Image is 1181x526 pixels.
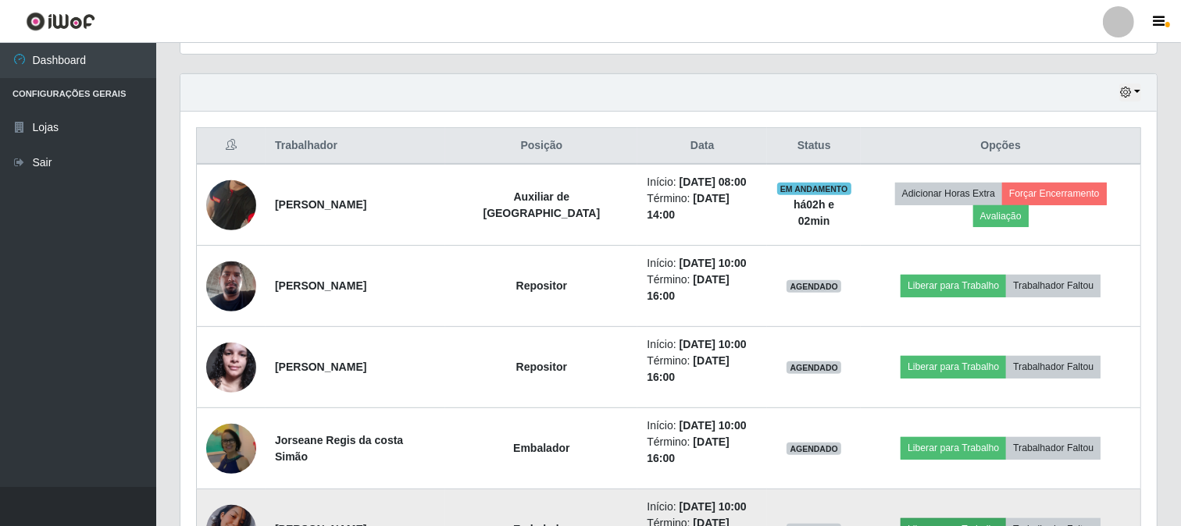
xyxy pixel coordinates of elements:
[647,190,758,223] li: Término:
[1002,183,1107,204] button: Forçar Encerramento
[787,280,841,293] span: AGENDADO
[206,421,256,475] img: 1681351317309.jpeg
[483,190,601,219] strong: Auxiliar de [GEOGRAPHIC_DATA]
[787,361,841,374] span: AGENDADO
[647,272,758,304] li: Término:
[266,128,445,165] th: Trabalhador
[901,356,1006,378] button: Liberar para Trabalho
[445,128,637,165] th: Posição
[647,418,758,434] li: Início:
[206,253,256,319] img: 1683455626958.jpeg
[1006,437,1101,459] button: Trabalhador Faltou
[680,419,747,432] time: [DATE] 10:00
[206,334,256,400] img: 1710270402081.jpeg
[647,255,758,272] li: Início:
[901,275,1006,297] button: Liberar para Trabalho
[680,500,747,513] time: [DATE] 10:00
[895,183,1002,204] button: Adicionar Horas Extra
[647,174,758,190] li: Início:
[513,442,569,454] strong: Embalador
[973,205,1029,227] button: Avaliação
[516,361,567,373] strong: Repositor
[1006,275,1101,297] button: Trabalhador Faltou
[275,279,366,292] strong: [PERSON_NAME]
[516,279,567,292] strong: Repositor
[767,128,861,165] th: Status
[275,361,366,373] strong: [PERSON_NAME]
[275,434,403,463] strong: Jorseane Regis da costa Simão
[777,183,851,195] span: EM ANDAMENTO
[647,434,758,467] li: Término:
[637,128,767,165] th: Data
[787,442,841,455] span: AGENDADO
[861,128,1140,165] th: Opções
[1006,356,1101,378] button: Trabalhador Faltou
[647,353,758,386] li: Término:
[680,338,747,350] time: [DATE] 10:00
[901,437,1006,459] button: Liberar para Trabalho
[275,198,366,211] strong: [PERSON_NAME]
[206,154,256,256] img: 1750371001902.jpeg
[26,12,95,31] img: CoreUI Logo
[680,257,747,269] time: [DATE] 10:00
[647,499,758,515] li: Início:
[794,198,834,227] strong: há 02 h e 02 min
[647,336,758,353] li: Início:
[680,176,747,188] time: [DATE] 08:00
